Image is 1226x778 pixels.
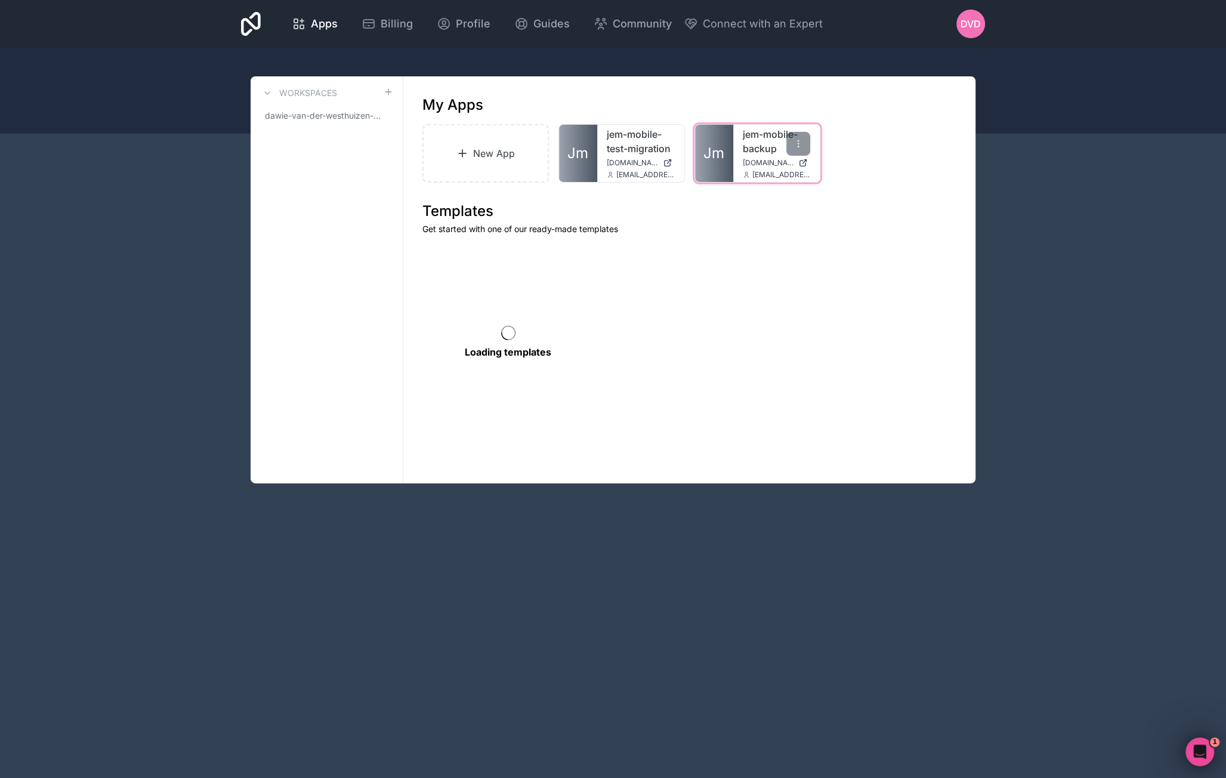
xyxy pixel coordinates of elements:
a: Workspaces [260,86,337,100]
span: Jm [703,144,724,163]
span: Billing [381,16,413,32]
span: Apps [311,16,338,32]
span: Jm [567,144,588,163]
a: Jm [695,125,733,182]
span: [DOMAIN_NAME] [743,158,794,168]
h1: My Apps [422,95,483,115]
span: Guides [533,16,570,32]
span: 1 [1210,737,1219,747]
span: Profile [456,16,490,32]
span: Community [613,16,672,32]
a: Community [584,11,681,37]
a: Billing [352,11,422,37]
a: Guides [505,11,579,37]
a: New App [422,124,549,183]
h3: Workspaces [279,87,337,99]
span: Connect with an Expert [703,16,823,32]
p: Get started with one of our ready-made templates [422,223,956,235]
span: Dvd [961,17,981,31]
a: [DOMAIN_NAME] [607,158,675,168]
span: [EMAIL_ADDRESS][DOMAIN_NAME] [616,170,675,180]
a: jem-mobile-backup [743,127,811,156]
span: [EMAIL_ADDRESS][DOMAIN_NAME] [752,170,811,180]
a: Apps [282,11,347,37]
p: Loading templates [465,345,551,359]
span: dawie-van-der-westhuizen-workspace [265,110,384,122]
iframe: Intercom live chat [1185,737,1214,766]
span: [DOMAIN_NAME] [607,158,658,168]
a: [DOMAIN_NAME] [743,158,811,168]
button: Connect with an Expert [684,16,823,32]
a: dawie-van-der-westhuizen-workspace [260,105,393,126]
a: Jm [559,125,597,182]
a: Profile [427,11,500,37]
h1: Templates [422,202,956,221]
a: jem-mobile-test-migration [607,127,675,156]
